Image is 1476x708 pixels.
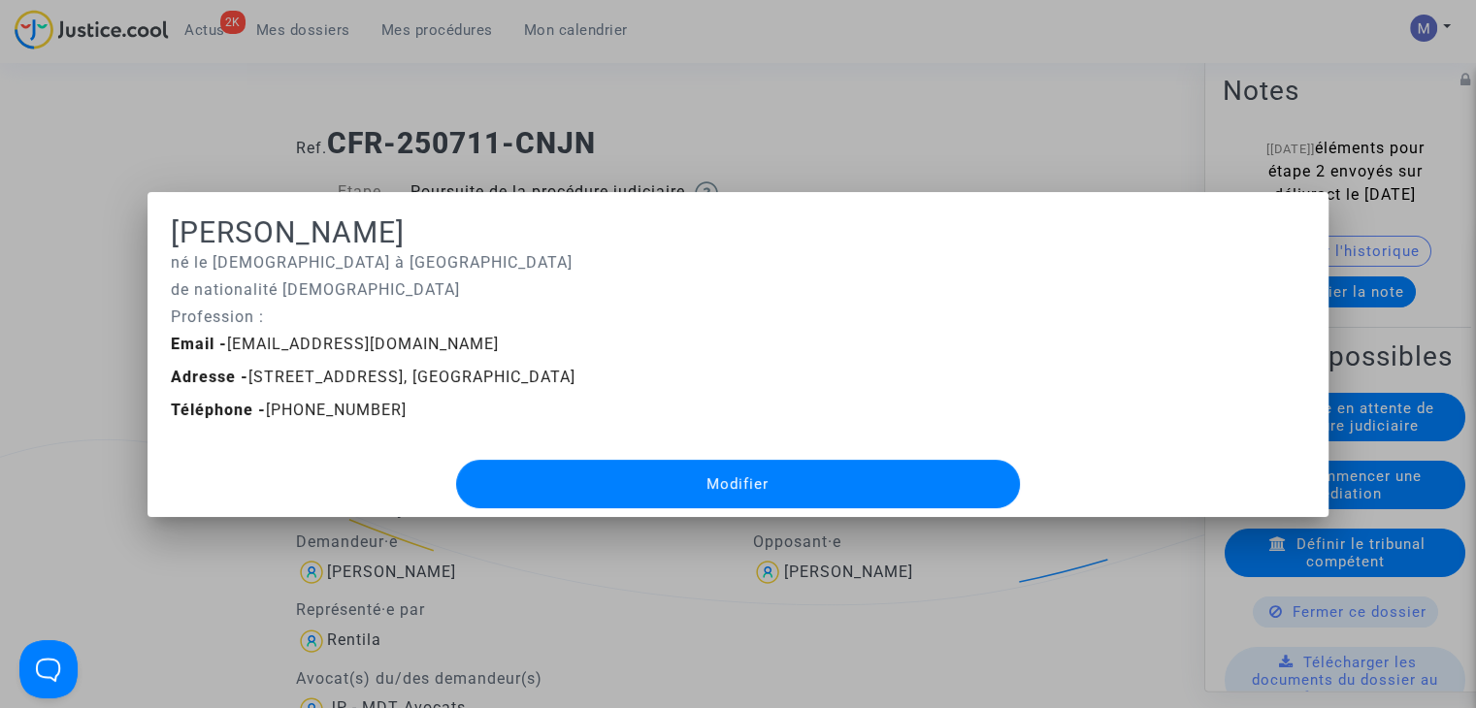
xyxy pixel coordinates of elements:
[171,334,499,352] span: [EMAIL_ADDRESS][DOMAIN_NAME]
[171,334,227,352] b: Email -
[171,367,575,385] span: [STREET_ADDRESS], [GEOGRAPHIC_DATA]
[171,250,1305,274] p: né le [DEMOGRAPHIC_DATA] à [GEOGRAPHIC_DATA]
[171,400,266,418] b: Téléphone -
[171,367,248,385] b: Adresse -
[19,640,78,698] iframe: Help Scout Beacon - Open
[171,400,407,418] span: [PHONE_NUMBER]
[171,305,1305,329] p: Profession :
[456,459,1019,507] button: Modifier
[706,474,769,492] span: Modifier
[171,215,1305,250] h1: [PERSON_NAME]
[171,277,1305,302] p: de nationalité [DEMOGRAPHIC_DATA]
